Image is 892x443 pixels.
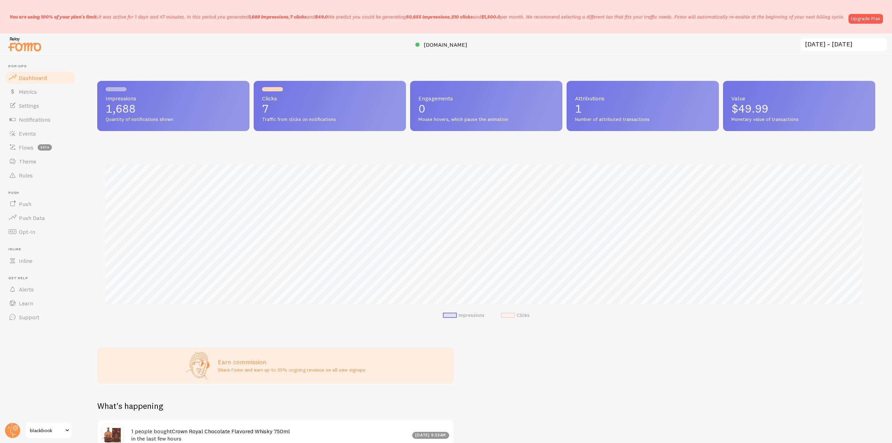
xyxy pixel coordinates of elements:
[412,432,449,439] div: [DATE] 9:23am
[418,103,554,114] p: 0
[451,14,473,20] b: 210 clicks
[19,144,33,151] span: Flows
[9,14,98,20] span: You are using 100% of your plan's limit.
[19,158,36,165] span: Theme
[575,116,710,123] span: Number of attributed transactions
[7,35,42,53] img: fomo-relay-logo-orange.svg
[418,116,554,123] span: Mouse hovers, which pause the animation
[4,254,76,268] a: Inline
[4,154,76,168] a: Theme
[4,310,76,324] a: Support
[19,228,35,235] span: Opt-In
[418,96,554,101] span: Engagements
[4,85,76,99] a: Metrics
[19,102,39,109] span: Settings
[4,113,76,127] a: Notifications
[4,127,76,140] a: Events
[19,74,47,81] span: Dashboard
[8,276,76,281] span: Get Help
[262,116,398,123] span: Traffic from clicks on notifications
[131,428,408,442] h4: 1 people bought in the last few hours
[249,14,328,20] span: , and
[4,140,76,154] a: Flows beta
[4,225,76,239] a: Opt-In
[848,14,883,24] a: Upgrade Plan
[4,211,76,225] a: Push Data
[19,286,34,293] span: Alerts
[4,296,76,310] a: Learn
[8,64,76,69] span: Pop-ups
[9,13,844,20] p: It was active for 1 days and 47 minutes. In this period you generated We predict you could be gen...
[19,116,51,123] span: Notifications
[30,426,63,435] span: blackbook
[8,247,76,252] span: Inline
[38,144,52,151] span: beta
[4,168,76,182] a: Rules
[731,96,867,101] span: Value
[4,197,76,211] a: Push
[106,116,241,123] span: Quantity of notifications shown
[19,314,39,321] span: Support
[575,96,710,101] span: Attributions
[249,14,289,20] b: 1,688 impressions
[19,257,32,264] span: Inline
[262,96,398,101] span: Clicks
[481,14,500,20] b: $1,500.0
[575,103,710,114] p: 1
[4,71,76,85] a: Dashboard
[315,14,328,20] b: $49.0
[19,130,36,137] span: Events
[4,99,76,113] a: Settings
[4,282,76,296] a: Alerts
[406,14,450,20] b: 50,655 impressions
[8,191,76,195] span: Push
[290,14,307,20] b: 7 clicks
[19,214,45,221] span: Push Data
[19,172,33,179] span: Rules
[218,366,366,373] p: Share Fomo and earn up to 25% ongoing revenue on all new signups
[19,88,37,95] span: Metrics
[218,358,366,366] h3: Earn commission
[406,14,500,20] span: , and
[19,300,33,307] span: Learn
[172,428,290,435] a: Crown Royal Chocolate Flavored Whisky 750ml
[262,103,398,114] p: 7
[97,400,163,411] h2: What's happening
[19,200,31,207] span: Push
[106,103,241,114] p: 1,688
[25,422,72,439] a: blackbook
[731,102,768,115] span: $49.99
[731,116,867,123] span: Monetary value of transactions
[106,96,241,101] span: Impressions
[443,312,484,319] li: Impressions
[501,312,530,319] li: Clicks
